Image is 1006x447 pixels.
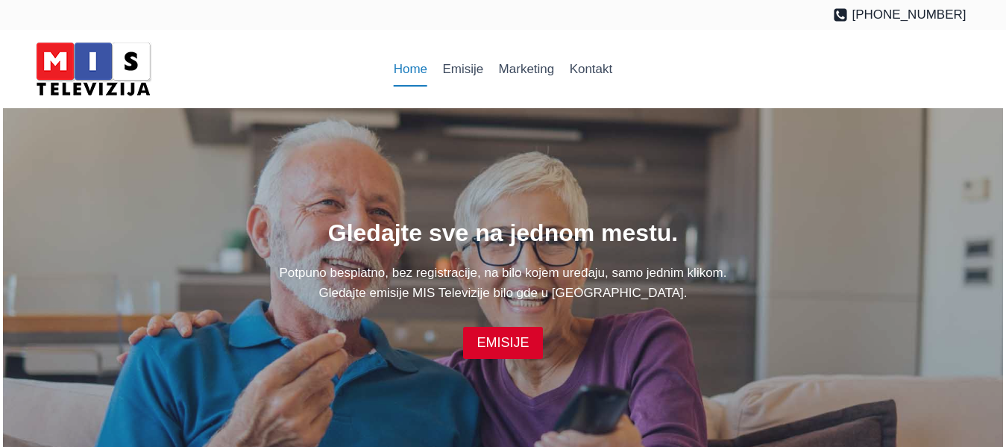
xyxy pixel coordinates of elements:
a: Marketing [491,51,562,87]
a: [PHONE_NUMBER] [833,4,966,25]
a: Home [386,51,436,87]
a: Emisije [435,51,491,87]
a: Kontakt [562,51,620,87]
span: [PHONE_NUMBER] [852,4,966,25]
nav: Primary [386,51,620,87]
img: MIS Television [30,37,157,101]
a: EMISIJE [463,327,542,359]
h1: Gledajte sve na jednom mestu. [40,215,966,251]
p: Potpuno besplatno, bez registracije, na bilo kojem uređaju, samo jednim klikom. Gledajte emisije ... [40,263,966,303]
